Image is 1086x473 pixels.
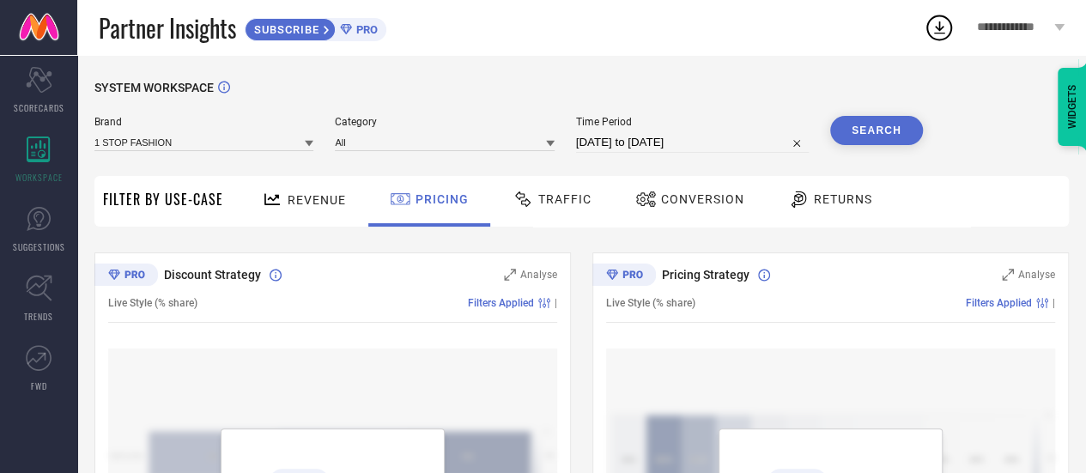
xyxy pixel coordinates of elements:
[504,269,516,281] svg: Zoom
[94,264,158,289] div: Premium
[288,193,346,207] span: Revenue
[606,297,695,309] span: Live Style (% share)
[924,12,955,43] div: Open download list
[416,192,469,206] span: Pricing
[13,240,65,253] span: SUGGESTIONS
[94,81,214,94] span: SYSTEM WORKSPACE
[576,132,809,153] input: Select time period
[592,264,656,289] div: Premium
[966,297,1032,309] span: Filters Applied
[108,297,197,309] span: Live Style (% share)
[103,189,223,209] span: Filter By Use-Case
[14,101,64,114] span: SCORECARDS
[164,268,261,282] span: Discount Strategy
[661,192,744,206] span: Conversion
[520,269,557,281] span: Analyse
[830,116,923,145] button: Search
[1018,269,1055,281] span: Analyse
[15,171,63,184] span: WORKSPACE
[1002,269,1014,281] svg: Zoom
[245,14,386,41] a: SUBSCRIBEPRO
[352,23,378,36] span: PRO
[576,116,809,128] span: Time Period
[814,192,872,206] span: Returns
[246,23,324,36] span: SUBSCRIBE
[24,310,53,323] span: TRENDS
[94,116,313,128] span: Brand
[538,192,592,206] span: Traffic
[335,116,554,128] span: Category
[31,379,47,392] span: FWD
[555,297,557,309] span: |
[99,10,236,45] span: Partner Insights
[468,297,534,309] span: Filters Applied
[662,268,749,282] span: Pricing Strategy
[1053,297,1055,309] span: |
